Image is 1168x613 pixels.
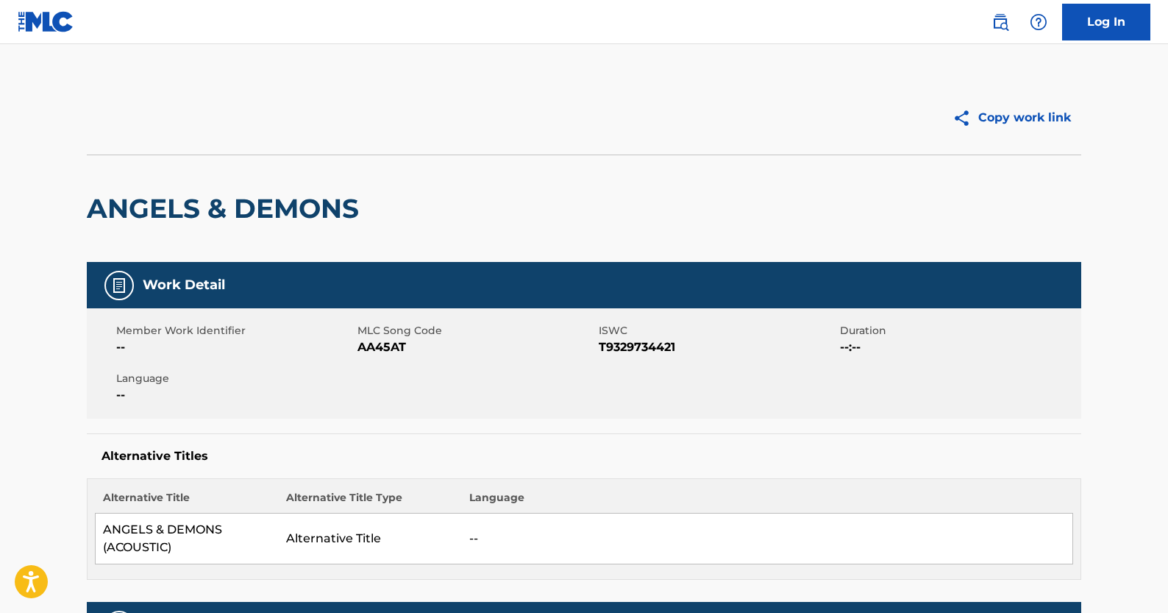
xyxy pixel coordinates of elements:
td: -- [462,514,1073,564]
span: AA45AT [357,339,595,356]
span: MLC Song Code [357,323,595,339]
h2: ANGELS & DEMONS [87,192,366,225]
span: T9329734421 [599,339,836,356]
img: search [991,13,1009,31]
span: Language [116,371,354,386]
button: Copy work link [942,99,1081,136]
span: Duration [840,323,1078,339]
img: Copy work link [952,109,978,127]
th: Alternative Title [96,490,279,514]
img: MLC Logo [18,11,74,32]
span: --:-- [840,339,1078,356]
span: -- [116,339,354,356]
a: Log In [1062,4,1150,40]
span: -- [116,386,354,404]
span: Member Work Identifier [116,323,354,339]
img: Work Detail [110,277,128,294]
a: Public Search [986,7,1015,37]
th: Language [462,490,1073,514]
td: ANGELS & DEMONS (ACOUSTIC) [96,514,279,564]
h5: Work Detail [143,277,225,294]
th: Alternative Title Type [279,490,462,514]
img: help [1030,13,1047,31]
div: Help [1024,7,1053,37]
td: Alternative Title [279,514,462,564]
span: ISWC [599,323,836,339]
h5: Alternative Titles [102,449,1066,464]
